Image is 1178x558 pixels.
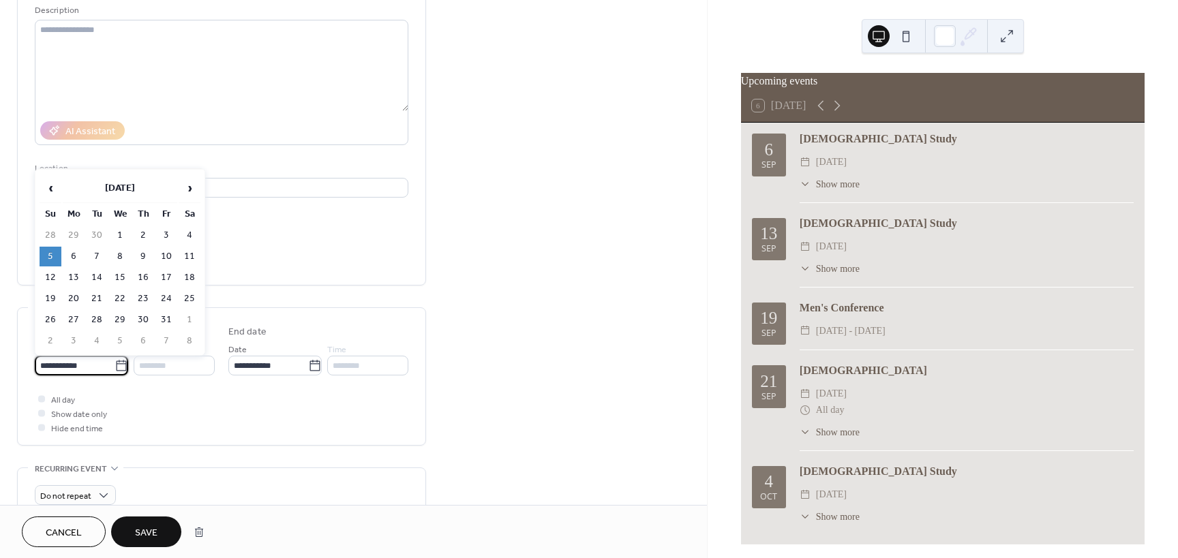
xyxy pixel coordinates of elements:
span: Recurring event [35,462,107,476]
div: [DEMOGRAPHIC_DATA] Study [800,215,1134,232]
td: 24 [155,289,177,309]
span: [DATE] [816,486,847,503]
td: 2 [132,226,154,245]
td: 28 [40,226,61,245]
button: ​Show more [800,262,860,276]
th: Sa [179,204,200,224]
td: 19 [40,289,61,309]
td: 6 [63,247,85,266]
td: 4 [179,226,200,245]
td: 6 [132,331,154,351]
td: 29 [63,226,85,245]
div: ​ [800,425,811,439]
div: Sep [761,392,776,401]
td: 1 [109,226,131,245]
div: ​ [800,262,811,276]
span: All day [816,402,845,418]
button: ​Show more [800,177,860,191]
div: ​ [800,402,811,418]
div: [DEMOGRAPHIC_DATA] Study [800,131,1134,147]
td: 10 [155,247,177,266]
div: 6 [765,141,774,158]
div: [DEMOGRAPHIC_DATA] Study [800,463,1134,480]
th: [DATE] [63,174,177,203]
td: 16 [132,268,154,288]
div: [DEMOGRAPHIC_DATA] [800,362,1134,379]
div: 19 [760,309,777,326]
span: [DATE] - [DATE] [816,323,886,339]
div: End date [228,325,267,339]
td: 22 [109,289,131,309]
td: 28 [86,310,108,330]
span: Show more [816,510,860,524]
td: 21 [86,289,108,309]
div: ​ [800,510,811,524]
div: Location [35,161,406,176]
td: 15 [109,268,131,288]
div: ​ [800,177,811,191]
td: 8 [179,331,200,351]
span: [DATE] [816,238,847,255]
span: Save [135,526,157,540]
td: 17 [155,268,177,288]
button: ​Show more [800,510,860,524]
div: 13 [760,225,777,242]
td: 30 [132,310,154,330]
td: 3 [63,331,85,351]
div: ​ [800,386,811,402]
button: Cancel [22,516,106,547]
span: Do not repeat [40,489,91,504]
td: 4 [86,331,108,351]
td: 25 [179,289,200,309]
span: Hide end time [51,422,103,436]
span: › [179,174,200,202]
div: ​ [800,238,811,255]
div: Men's Conference [800,300,1134,316]
div: ​ [800,486,811,503]
div: Sep [761,161,776,170]
td: 1 [179,310,200,330]
th: Tu [86,204,108,224]
td: 3 [155,226,177,245]
span: Show date only [51,407,107,422]
div: ​ [800,323,811,339]
span: [DATE] [816,154,847,170]
td: 29 [109,310,131,330]
span: ‹ [40,174,61,202]
td: 18 [179,268,200,288]
div: Sep [761,245,776,253]
span: All day [51,393,75,407]
td: 9 [132,247,154,266]
div: 4 [765,473,774,490]
td: 8 [109,247,131,266]
td: 5 [109,331,131,351]
td: 13 [63,268,85,288]
div: 21 [760,373,777,390]
td: 7 [86,247,108,266]
td: 2 [40,331,61,351]
span: Time [134,343,153,357]
th: Su [40,204,61,224]
span: [DATE] [816,386,847,402]
button: Save [111,516,181,547]
td: 11 [179,247,200,266]
span: Show more [816,177,860,191]
td: 23 [132,289,154,309]
td: 30 [86,226,108,245]
div: Oct [760,493,777,501]
td: 14 [86,268,108,288]
span: Show more [816,262,860,276]
span: Cancel [46,526,82,540]
td: 7 [155,331,177,351]
td: 12 [40,268,61,288]
th: Mo [63,204,85,224]
div: Sep [761,329,776,338]
span: Date [228,343,247,357]
span: Show more [816,425,860,439]
td: 20 [63,289,85,309]
td: 27 [63,310,85,330]
div: ​ [800,154,811,170]
th: We [109,204,131,224]
td: 31 [155,310,177,330]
